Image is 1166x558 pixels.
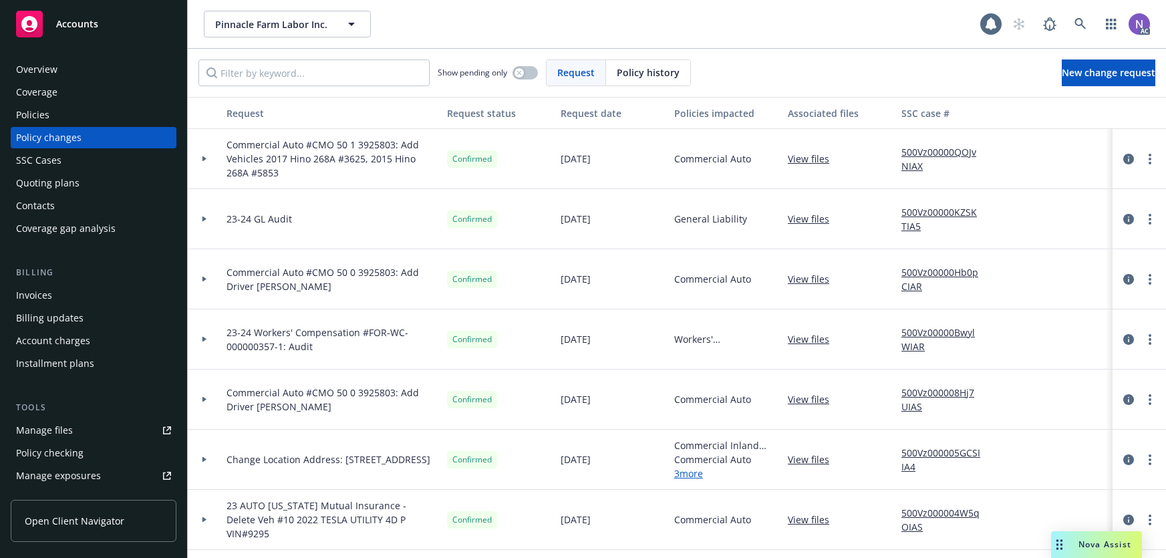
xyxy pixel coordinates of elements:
a: View files [788,513,840,527]
div: Toggle Row Expanded [188,189,221,249]
a: Coverage [11,82,176,103]
span: Nova Assist [1078,539,1131,550]
span: Open Client Navigator [25,514,124,528]
a: Report a Bug [1036,11,1063,37]
a: View files [788,332,840,346]
span: [DATE] [561,332,591,346]
a: more [1142,452,1158,468]
a: View files [788,152,840,166]
a: Account charges [11,330,176,352]
a: View files [788,212,840,226]
span: Commercial Auto [674,272,751,286]
div: Toggle Row Expanded [188,249,221,309]
span: Confirmed [452,213,492,225]
a: Start snowing [1006,11,1032,37]
span: Commercial Auto #CMO 50 1 3925803: Add Vehicles 2017 Hino 268A #3625, 2015 Hino 268A #5853 [227,138,436,180]
span: 23-24 GL Audit [227,212,292,226]
a: 500Vz000008Hj7UIAS [901,386,991,414]
input: Filter by keyword... [198,59,430,86]
span: [DATE] [561,212,591,226]
span: 23-24 Workers' Compensation #FOR-WC-000000357-1: Audit [227,325,436,354]
a: Manage exposures [11,465,176,486]
a: Installment plans [11,353,176,374]
div: Toggle Row Expanded [188,370,221,430]
span: Accounts [56,19,98,29]
a: Manage certificates [11,488,176,509]
a: Policy changes [11,127,176,148]
span: Commercial Inland Marine [674,438,777,452]
span: General Liability [674,212,747,226]
span: Confirmed [452,454,492,466]
button: Request [221,97,442,129]
a: Coverage gap analysis [11,218,176,239]
div: Manage files [16,420,73,441]
div: Quoting plans [16,172,80,194]
a: New change request [1062,59,1155,86]
div: SSC case # [901,106,991,120]
a: more [1142,392,1158,408]
a: more [1142,512,1158,528]
span: [DATE] [561,452,591,466]
a: circleInformation [1121,271,1137,287]
a: more [1142,211,1158,227]
div: Policy checking [16,442,84,464]
a: 500Vz000004W5qOIAS [901,506,991,534]
div: Coverage [16,82,57,103]
a: View files [788,272,840,286]
div: Toggle Row Expanded [188,430,221,490]
div: Request [227,106,436,120]
button: Associated files [782,97,896,129]
a: Search [1067,11,1094,37]
div: Policies [16,104,49,126]
span: Show pending only [438,67,507,78]
a: Overview [11,59,176,80]
div: Invoices [16,285,52,306]
span: Commercial Auto [674,392,751,406]
div: Manage exposures [16,465,101,486]
a: 500Vz00000KZSKTIA5 [901,205,991,233]
a: View files [788,392,840,406]
button: Policies impacted [669,97,782,129]
span: Confirmed [452,514,492,526]
div: Billing [11,266,176,279]
div: Request date [561,106,664,120]
div: Overview [16,59,57,80]
a: 500Vz00000QOJvNIAX [901,145,991,173]
a: Policies [11,104,176,126]
div: Account charges [16,330,90,352]
a: SSC Cases [11,150,176,171]
a: more [1142,151,1158,167]
a: Policy checking [11,442,176,464]
div: Coverage gap analysis [16,218,116,239]
div: Policy changes [16,127,82,148]
span: Confirmed [452,273,492,285]
span: Request [557,65,595,80]
button: Request status [442,97,555,129]
img: photo [1129,13,1150,35]
span: Pinnacle Farm Labor Inc. [215,17,331,31]
a: circleInformation [1121,452,1137,468]
span: Confirmed [452,333,492,345]
a: 500Vz00000BwylWIAR [901,325,991,354]
a: Switch app [1098,11,1125,37]
div: Request status [447,106,550,120]
div: Tools [11,401,176,414]
span: Confirmed [452,153,492,165]
div: Installment plans [16,353,94,374]
div: Manage certificates [16,488,104,509]
div: Toggle Row Expanded [188,129,221,189]
a: Billing updates [11,307,176,329]
span: Commercial Auto [674,152,751,166]
a: Manage files [11,420,176,441]
div: Policies impacted [674,106,777,120]
span: Commercial Auto [674,452,777,466]
span: Commercial Auto #CMO 50 0 3925803: Add Driver [PERSON_NAME] [227,386,436,414]
a: 3 more [674,466,777,480]
a: Invoices [11,285,176,306]
button: Pinnacle Farm Labor Inc. [204,11,371,37]
a: Accounts [11,5,176,43]
div: Toggle Row Expanded [188,309,221,370]
a: circleInformation [1121,211,1137,227]
span: New change request [1062,66,1155,79]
